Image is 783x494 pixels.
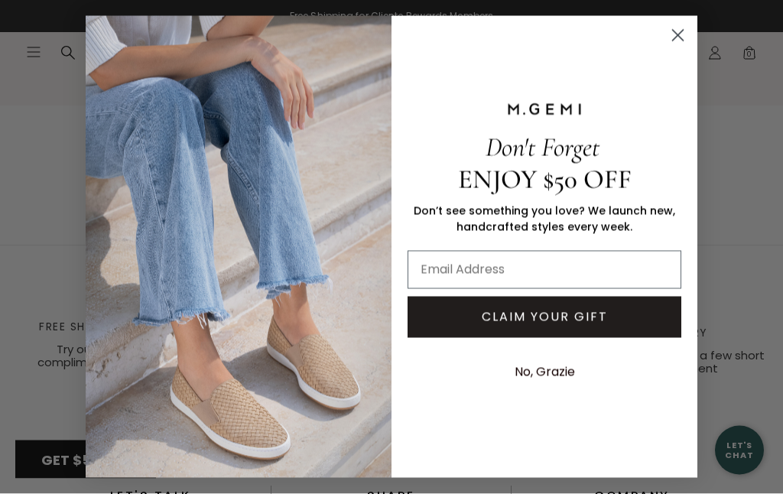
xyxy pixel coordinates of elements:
img: M.Gemi [86,16,391,478]
input: Email Address [408,251,681,289]
img: M.GEMI [506,102,583,116]
button: CLAIM YOUR GIFT [408,297,681,338]
button: No, Grazie [507,353,583,392]
button: Close dialog [664,22,691,49]
span: Don’t see something you love? We launch new, handcrafted styles every week. [414,203,675,235]
span: Don't Forget [486,132,599,164]
span: ENJOY $50 OFF [458,164,632,196]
